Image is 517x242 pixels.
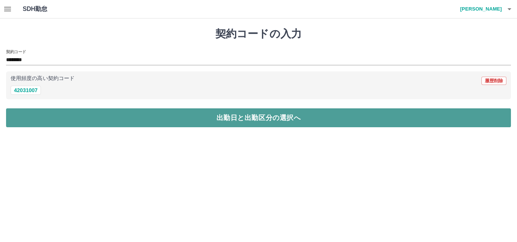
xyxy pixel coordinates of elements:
h1: 契約コードの入力 [6,28,511,40]
button: 42031007 [11,86,41,95]
h2: 契約コード [6,49,26,55]
button: 履歴削除 [481,77,506,85]
p: 使用頻度の高い契約コード [11,76,75,81]
button: 出勤日と出勤区分の選択へ [6,108,511,127]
